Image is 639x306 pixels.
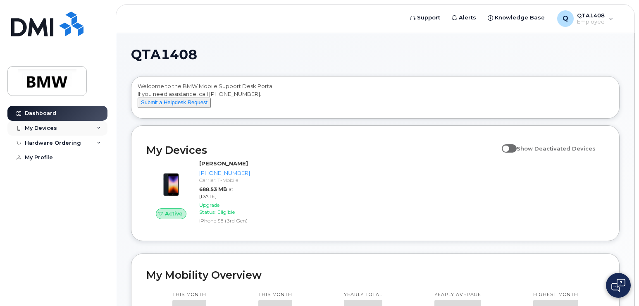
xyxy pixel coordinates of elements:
[199,160,248,167] strong: [PERSON_NAME]
[199,202,219,215] span: Upgrade Status:
[517,145,596,152] span: Show Deactivated Devices
[199,177,250,184] div: Carrier: T-Mobile
[138,82,613,115] div: Welcome to the BMW Mobile Support Desk Portal If you need assistance, call [PHONE_NUMBER].
[138,99,211,105] a: Submit a Helpdesk Request
[146,144,498,156] h2: My Devices
[165,210,183,218] span: Active
[146,269,604,281] h2: My Mobility Overview
[131,48,197,61] span: QTA1408
[172,292,206,298] p: This month
[138,98,211,108] button: Submit a Helpdesk Request
[258,292,292,298] p: This month
[153,164,189,200] img: image20231002-3703462-1angbar.jpeg
[502,141,508,147] input: Show Deactivated Devices
[611,279,625,292] img: Open chat
[199,186,234,199] span: at [DATE]
[434,292,481,298] p: Yearly average
[344,292,382,298] p: Yearly total
[199,169,250,177] div: [PHONE_NUMBER]
[146,160,253,226] a: Active[PERSON_NAME][PHONE_NUMBER]Carrier: T-Mobile688.53 MBat [DATE]Upgrade Status:EligibleiPhone...
[199,186,227,192] span: 688.53 MB
[533,292,578,298] p: Highest month
[199,217,250,224] div: iPhone SE (3rd Gen)
[217,209,235,215] span: Eligible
